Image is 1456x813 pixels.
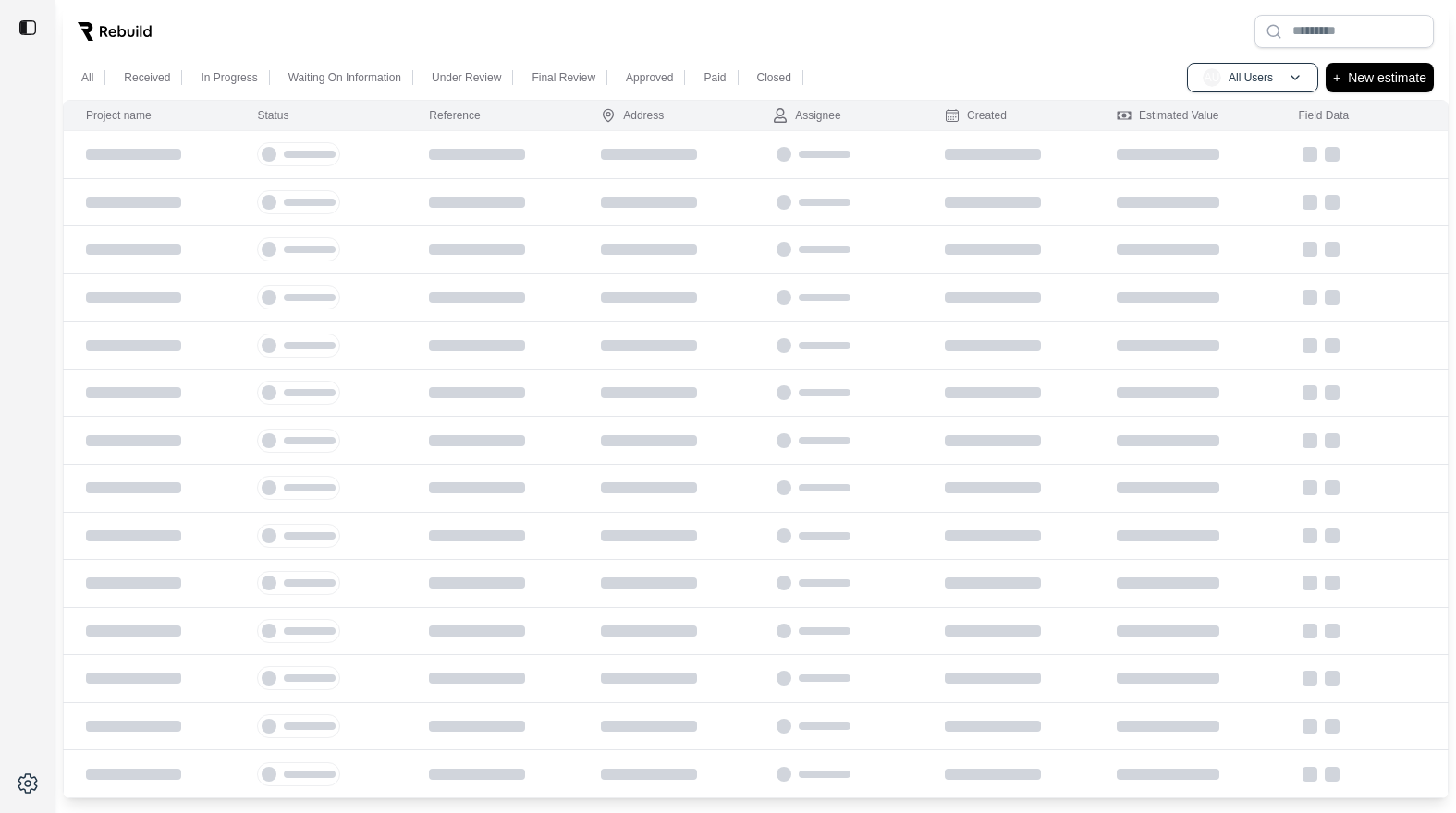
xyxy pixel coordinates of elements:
p: Waiting On Information [288,70,401,85]
p: In Progress [201,70,257,85]
p: All Users [1229,70,1273,85]
div: Assignee [773,108,840,123]
img: Rebuild [78,22,152,41]
p: Under Review [432,70,501,85]
p: Received [124,70,170,85]
p: Final Review [532,70,595,85]
div: Estimated Value [1117,108,1219,123]
div: Reference [429,108,480,123]
p: Approved [626,70,673,85]
button: AUAll Users [1187,63,1318,92]
div: Field Data [1299,108,1350,123]
p: Paid [704,70,726,85]
div: Created [945,108,1007,123]
p: + [1333,67,1340,89]
p: All [81,70,93,85]
img: toggle sidebar [18,18,37,37]
div: Project name [86,108,152,123]
div: Status [257,108,288,123]
div: Address [601,108,664,123]
p: New estimate [1348,67,1426,89]
button: +New estimate [1326,63,1434,92]
span: AU [1203,68,1221,87]
p: Closed [757,70,791,85]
